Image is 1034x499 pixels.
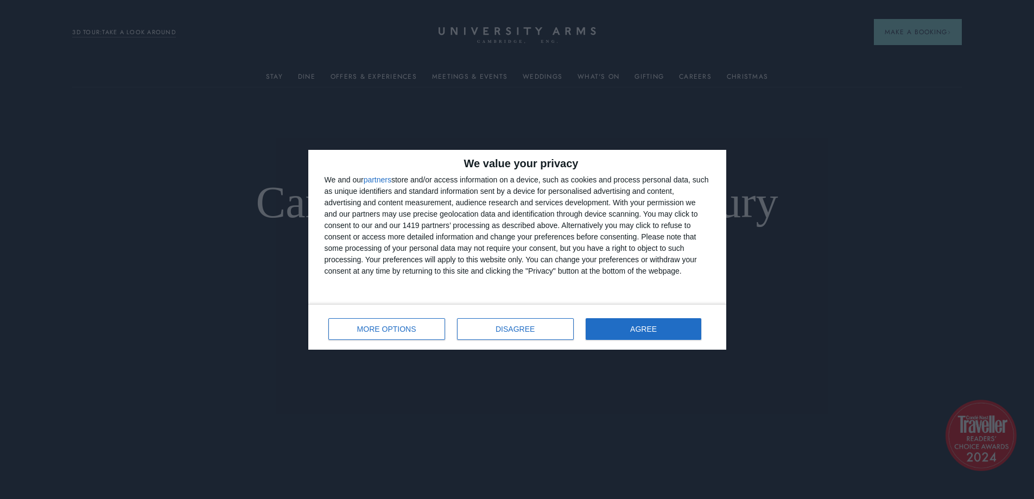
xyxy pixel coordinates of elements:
[496,325,535,333] span: DISAGREE
[586,318,702,340] button: AGREE
[328,318,445,340] button: MORE OPTIONS
[325,174,710,277] div: We and our store and/or access information on a device, such as cookies and process personal data...
[308,150,726,350] div: qc-cmp2-ui
[325,158,710,169] h2: We value your privacy
[364,176,391,184] button: partners
[630,325,657,333] span: AGREE
[457,318,574,340] button: DISAGREE
[357,325,416,333] span: MORE OPTIONS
